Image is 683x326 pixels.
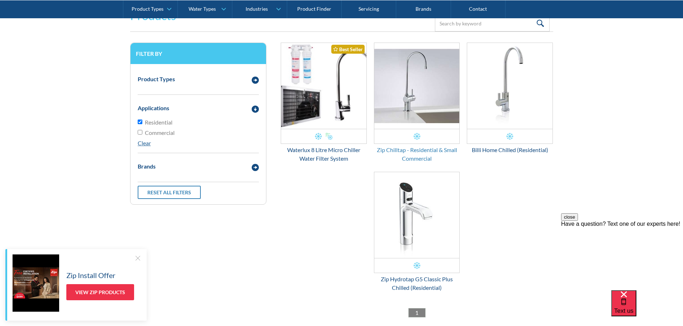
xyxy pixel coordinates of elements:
a: Zip Chilltap - Residential & Small CommercialZip Chilltap - Residential & Small Commercial [374,43,460,163]
h3: Filter by [136,50,261,57]
iframe: podium webchat widget prompt [561,213,683,299]
div: Water Types [189,6,216,12]
a: Reset all filters [138,186,201,199]
div: Industries [246,6,268,12]
div: List [281,308,553,317]
a: Waterlux 8 Litre Micro Chiller Water Filter SystemBest SellerWaterlux 8 Litre Micro Chiller Water... [281,43,367,163]
img: Zip Hydrotap G5 Classic Plus Chilled (Residential) [374,172,460,258]
div: Brands [138,162,156,171]
iframe: podium webchat widget bubble [611,290,683,326]
span: Commercial [145,128,175,137]
div: Waterlux 8 Litre Micro Chiller Water Filter System [281,146,367,163]
input: Commercial [138,130,142,135]
div: Zip Chilltap - Residential & Small Commercial [374,146,460,163]
a: Billi Home Chilled (Residential)Billi Home Chilled (Residential) [467,43,553,154]
div: Product Types [138,75,175,83]
h5: Zip Install Offer [66,270,115,281]
div: Billi Home Chilled (Residential) [467,146,553,154]
a: 1 [408,308,426,317]
div: Product Types [132,6,163,12]
input: Residential [138,120,142,124]
a: Zip Hydrotap G5 Classic Plus Chilled (Residential)Zip Hydrotap G5 Classic Plus Chilled (Residential) [374,172,460,292]
a: View Zip Products [66,284,134,300]
a: Clear [138,140,151,146]
span: Residential [145,118,172,127]
input: Search by keyword [435,15,550,31]
div: Zip Hydrotap G5 Classic Plus Chilled (Residential) [374,275,460,292]
div: Best Seller [331,45,365,54]
img: Billi Home Chilled (Residential) [467,43,552,129]
img: Zip Chilltap - Residential & Small Commercial [374,43,460,129]
div: Applications [138,104,169,112]
img: Zip Install Offer [13,254,59,312]
img: Waterlux 8 Litre Micro Chiller Water Filter System [281,43,366,129]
